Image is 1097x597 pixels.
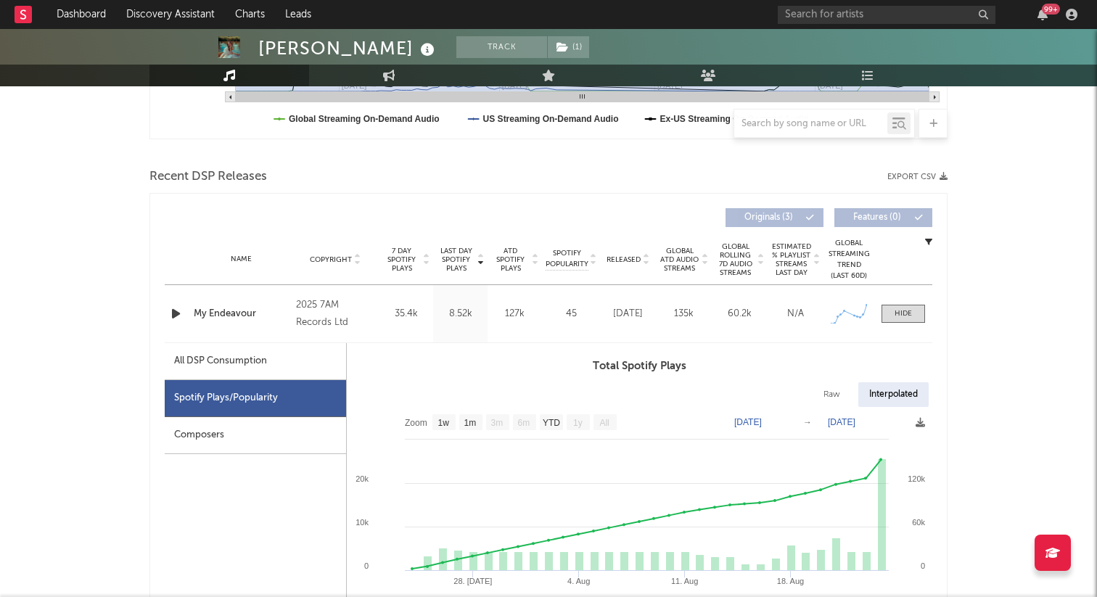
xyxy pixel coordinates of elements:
[908,474,925,483] text: 120k
[660,307,708,321] div: 135k
[887,173,948,181] button: Export CSV
[310,255,352,264] span: Copyright
[296,297,375,332] div: 2025 7AM Records Ltd
[834,208,932,227] button: Features(0)
[347,358,932,375] h3: Total Spotify Plays
[734,417,762,427] text: [DATE]
[827,238,871,281] div: Global Streaming Trend (Last 60D)
[778,6,995,24] input: Search for artists
[382,247,421,273] span: 7 Day Spotify Plays
[405,418,427,428] text: Zoom
[437,307,484,321] div: 8.52k
[165,417,346,454] div: Composers
[356,474,369,483] text: 20k
[599,418,609,428] text: All
[364,561,369,570] text: 0
[735,213,802,222] span: Originals ( 3 )
[547,36,590,58] span: ( 1 )
[912,518,925,527] text: 60k
[149,168,267,186] span: Recent DSP Releases
[715,242,755,277] span: Global Rolling 7D Audio Streams
[194,307,289,321] a: My Endeavour
[777,577,804,585] text: 18. Aug
[921,561,925,570] text: 0
[174,353,267,370] div: All DSP Consumption
[813,382,851,407] div: Raw
[165,380,346,417] div: Spotify Plays/Popularity
[453,577,492,585] text: 28. [DATE]
[604,307,652,321] div: [DATE]
[548,36,589,58] button: (1)
[491,307,538,321] div: 127k
[437,247,475,273] span: Last Day Spotify Plays
[771,242,811,277] span: Estimated % Playlist Streams Last Day
[382,307,430,321] div: 35.4k
[734,118,887,130] input: Search by song name or URL
[567,577,590,585] text: 4. Aug
[828,417,855,427] text: [DATE]
[356,518,369,527] text: 10k
[543,418,560,428] text: YTD
[546,307,596,321] div: 45
[456,36,547,58] button: Track
[438,418,450,428] text: 1w
[844,213,911,222] span: Features ( 0 )
[803,417,812,427] text: →
[715,307,764,321] div: 60.2k
[165,343,346,380] div: All DSP Consumption
[258,36,438,60] div: [PERSON_NAME]
[671,577,698,585] text: 11. Aug
[546,248,588,270] span: Spotify Popularity
[726,208,823,227] button: Originals(3)
[518,418,530,428] text: 6m
[464,418,477,428] text: 1m
[491,247,530,273] span: ATD Spotify Plays
[1042,4,1060,15] div: 99 +
[858,382,929,407] div: Interpolated
[660,247,699,273] span: Global ATD Audio Streams
[607,255,641,264] span: Released
[491,418,504,428] text: 3m
[194,254,289,265] div: Name
[573,418,583,428] text: 1y
[1038,9,1048,20] button: 99+
[771,307,820,321] div: N/A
